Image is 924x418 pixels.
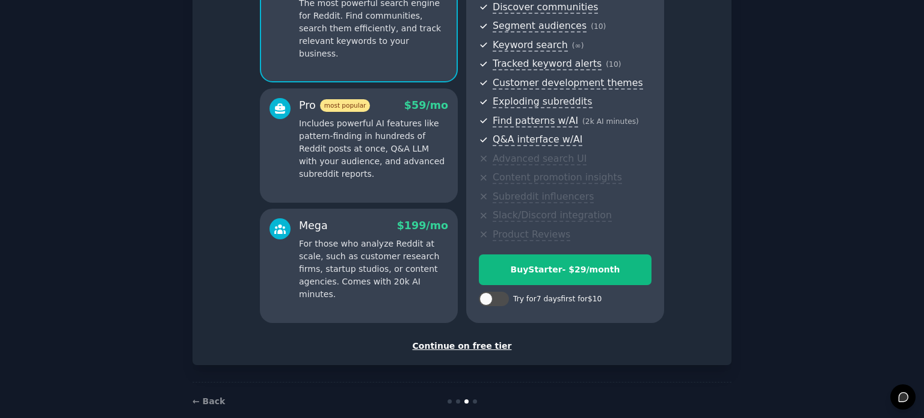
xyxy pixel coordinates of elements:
[493,209,612,222] span: Slack/Discord integration
[404,99,448,111] span: $ 59 /mo
[513,294,602,305] div: Try for 7 days first for $10
[591,22,606,31] span: ( 10 )
[493,96,592,108] span: Exploding subreddits
[493,58,602,70] span: Tracked keyword alerts
[493,191,594,203] span: Subreddit influencers
[582,117,639,126] span: ( 2k AI minutes )
[493,153,587,165] span: Advanced search UI
[493,115,578,128] span: Find patterns w/AI
[493,134,582,146] span: Q&A interface w/AI
[205,340,719,352] div: Continue on free tier
[572,41,584,50] span: ( ∞ )
[493,171,622,184] span: Content promotion insights
[493,1,598,14] span: Discover communities
[299,98,370,113] div: Pro
[320,99,371,112] span: most popular
[397,220,448,232] span: $ 199 /mo
[299,238,448,301] p: For those who analyze Reddit at scale, such as customer research firms, startup studios, or conte...
[493,229,570,241] span: Product Reviews
[479,254,651,285] button: BuyStarter- $29/month
[299,117,448,180] p: Includes powerful AI features like pattern-finding in hundreds of Reddit posts at once, Q&A LLM w...
[192,396,225,406] a: ← Back
[299,218,328,233] div: Mega
[493,20,587,32] span: Segment audiences
[493,39,568,52] span: Keyword search
[606,60,621,69] span: ( 10 )
[493,77,643,90] span: Customer development themes
[479,263,651,276] div: Buy Starter - $ 29 /month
